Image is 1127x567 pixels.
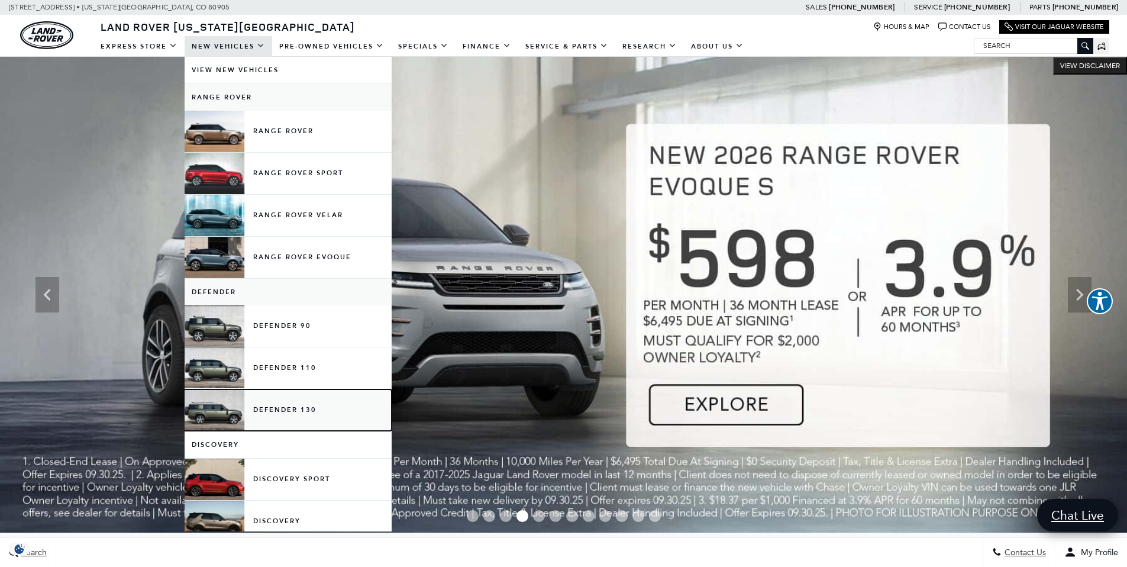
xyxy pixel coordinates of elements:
[93,36,185,57] a: EXPRESS STORE
[632,510,644,522] span: Go to slide 11
[616,510,628,522] span: Go to slide 10
[101,20,355,34] span: Land Rover [US_STATE][GEOGRAPHIC_DATA]
[483,510,495,522] span: Go to slide 2
[6,543,33,555] section: Click to Open Cookie Consent Modal
[1029,3,1051,11] span: Parts
[1002,547,1046,558] span: Contact Us
[1005,22,1104,31] a: Visit Our Jaguar Website
[1087,288,1113,317] aside: Accessibility Help Desk
[1053,57,1127,75] button: VIEW DISCLAIMER
[1055,537,1127,567] button: Open user profile menu
[20,21,73,49] a: land-rover
[583,510,595,522] span: Go to slide 8
[185,501,392,542] a: Discovery
[974,38,1093,53] input: Search
[566,510,578,522] span: Go to slide 7
[806,3,827,11] span: Sales
[1076,547,1118,558] span: My Profile
[1045,507,1110,523] span: Chat Live
[185,237,392,278] a: Range Rover Evoque
[185,84,392,111] a: Range Rover
[684,36,751,57] a: About Us
[391,36,456,57] a: Specials
[1060,61,1120,70] span: VIEW DISCLAIMER
[456,36,518,57] a: Finance
[9,3,230,11] a: [STREET_ADDRESS] • [US_STATE][GEOGRAPHIC_DATA], CO 80905
[649,510,661,522] span: Go to slide 12
[944,2,1010,12] a: [PHONE_NUMBER]
[6,543,33,555] img: Opt-Out Icon
[185,347,392,389] a: Defender 110
[185,195,392,236] a: Range Rover Velar
[93,36,751,57] nav: Main Navigation
[185,153,392,194] a: Range Rover Sport
[829,2,895,12] a: [PHONE_NUMBER]
[185,389,392,431] a: Defender 130
[914,3,942,11] span: Service
[516,510,528,522] span: Go to slide 4
[599,510,611,522] span: Go to slide 9
[873,22,929,31] a: Hours & Map
[185,57,392,83] a: View New Vehicles
[185,305,392,347] a: Defender 90
[1037,499,1118,531] a: Chat Live
[185,431,392,458] a: Discovery
[550,510,561,522] span: Go to slide 6
[185,279,392,305] a: Defender
[185,111,392,152] a: Range Rover
[1068,277,1092,313] div: Next
[938,22,990,31] a: Contact Us
[185,36,272,57] a: New Vehicles
[615,36,684,57] a: Research
[272,36,391,57] a: Pre-Owned Vehicles
[1087,288,1113,314] button: Explore your accessibility options
[20,21,73,49] img: Land Rover
[533,510,545,522] span: Go to slide 5
[93,20,362,34] a: Land Rover [US_STATE][GEOGRAPHIC_DATA]
[185,459,392,500] a: Discovery Sport
[35,277,59,313] div: Previous
[1052,2,1118,12] a: [PHONE_NUMBER]
[467,510,479,522] span: Go to slide 1
[500,510,512,522] span: Go to slide 3
[518,36,615,57] a: Service & Parts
